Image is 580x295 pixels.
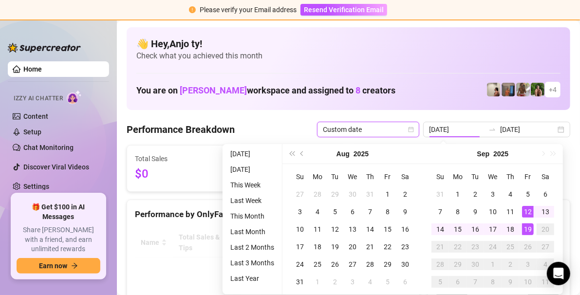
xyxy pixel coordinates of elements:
[549,84,557,95] span: + 4
[467,238,484,256] td: 2025-09-23
[379,185,396,203] td: 2025-08-01
[516,83,530,96] img: Nathaniel
[484,273,502,291] td: 2025-10-08
[294,258,306,270] div: 24
[291,168,309,185] th: Su
[382,276,393,288] div: 5
[337,144,350,164] button: Choose a month
[382,241,393,253] div: 22
[434,206,446,218] div: 7
[522,241,534,253] div: 26
[382,258,393,270] div: 29
[434,188,446,200] div: 31
[344,256,361,273] td: 2025-08-27
[294,206,306,218] div: 3
[399,223,411,235] div: 16
[379,168,396,185] th: Fr
[226,195,278,206] li: Last Week
[537,168,554,185] th: Sa
[522,276,534,288] div: 10
[309,185,326,203] td: 2025-07-28
[487,276,499,288] div: 8
[344,221,361,238] td: 2025-08-13
[344,273,361,291] td: 2025-09-03
[326,256,344,273] td: 2025-08-26
[399,258,411,270] div: 30
[347,258,358,270] div: 27
[291,238,309,256] td: 2025-08-17
[297,144,308,164] button: Previous month (PageUp)
[344,203,361,221] td: 2025-08-06
[135,153,224,164] span: Total Sales
[477,144,490,164] button: Choose a month
[379,203,396,221] td: 2025-08-08
[449,256,467,273] td: 2025-09-29
[364,206,376,218] div: 7
[226,226,278,238] li: Last Month
[452,223,464,235] div: 15
[487,83,501,96] img: Ralphy
[505,206,516,218] div: 11
[361,273,379,291] td: 2025-09-04
[431,221,449,238] td: 2025-09-14
[309,203,326,221] td: 2025-08-04
[500,124,556,135] input: End date
[347,241,358,253] div: 20
[487,188,499,200] div: 3
[537,238,554,256] td: 2025-09-27
[484,256,502,273] td: 2025-10-01
[469,241,481,253] div: 23
[452,258,464,270] div: 29
[540,188,551,200] div: 6
[326,273,344,291] td: 2025-09-02
[434,223,446,235] div: 14
[487,223,499,235] div: 17
[399,241,411,253] div: 23
[469,223,481,235] div: 16
[309,256,326,273] td: 2025-08-25
[382,188,393,200] div: 1
[379,238,396,256] td: 2025-08-22
[23,183,49,190] a: Settings
[469,206,481,218] div: 9
[364,258,376,270] div: 28
[226,257,278,269] li: Last 3 Months
[17,225,100,254] span: Share [PERSON_NAME] with a friend, and earn unlimited rewards
[540,258,551,270] div: 4
[449,203,467,221] td: 2025-09-08
[547,262,570,285] div: Open Intercom Messenger
[312,241,323,253] div: 18
[449,273,467,291] td: 2025-10-06
[382,206,393,218] div: 8
[226,210,278,222] li: This Month
[396,221,414,238] td: 2025-08-16
[180,85,247,95] span: [PERSON_NAME]
[326,238,344,256] td: 2025-08-19
[291,273,309,291] td: 2025-08-31
[449,221,467,238] td: 2025-09-15
[23,65,42,73] a: Home
[291,256,309,273] td: 2025-08-24
[354,144,369,164] button: Choose a year
[347,188,358,200] div: 30
[226,241,278,253] li: Last 2 Months
[449,168,467,185] th: Mo
[312,276,323,288] div: 1
[361,168,379,185] th: Th
[361,256,379,273] td: 2025-08-28
[434,241,446,253] div: 21
[309,221,326,238] td: 2025-08-11
[484,168,502,185] th: We
[329,188,341,200] div: 29
[379,221,396,238] td: 2025-08-15
[537,273,554,291] td: 2025-10-11
[519,221,537,238] td: 2025-09-19
[286,144,297,164] button: Last year (Control + left)
[312,206,323,218] div: 4
[484,221,502,238] td: 2025-09-17
[502,168,519,185] th: Th
[487,206,499,218] div: 10
[431,256,449,273] td: 2025-09-28
[469,258,481,270] div: 30
[396,203,414,221] td: 2025-08-09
